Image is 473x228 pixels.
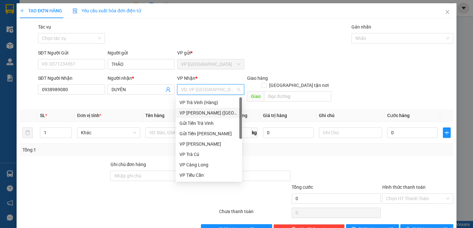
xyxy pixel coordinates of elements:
strong: BIÊN NHẬN GỬI HÀNG [22,4,75,10]
span: SL [40,113,45,118]
span: Đơn vị tính [77,113,101,118]
span: GIAO: [3,42,39,48]
div: SĐT Người Nhận [38,75,105,82]
button: delete [22,127,33,138]
div: Gửi Tiền [PERSON_NAME] [179,130,238,137]
input: Ghi chú đơn hàng [110,171,200,181]
input: Dọc đường [264,91,331,102]
span: 0972632311 - [3,35,61,41]
label: Tác vụ [38,24,51,30]
div: VP gửi [177,49,244,56]
div: VP Vũng Liêm [176,139,242,149]
span: user-add [165,87,171,92]
span: kg [251,127,258,138]
div: Chưa thanh toán [218,208,291,219]
span: plus [443,130,450,135]
span: Giá trị hàng [263,113,287,118]
img: icon [72,8,78,14]
div: VP Trà Cú [179,151,238,158]
div: SĐT Người Gửi [38,49,105,56]
span: VP Nhận [177,76,195,81]
button: plus [443,127,451,138]
span: Yêu cầu xuất hóa đơn điện tử [72,8,141,13]
div: VP [PERSON_NAME] [179,140,238,148]
input: 0 [263,127,314,138]
span: Tên hàng [145,113,164,118]
span: ANH CÔNG [35,35,61,41]
span: Khác [81,128,136,138]
div: VP Trà Vinh (Hàng) [179,99,238,106]
p: NHẬN: [3,22,95,34]
span: VP [GEOGRAPHIC_DATA] - [13,13,74,19]
span: K BAO BỂ [17,42,39,48]
button: Close [438,3,456,21]
label: Ghi chú đơn hàng [110,162,146,167]
div: Tổng: 1 [22,146,183,153]
span: VP Bình Phú [181,59,240,69]
span: Giao [247,91,264,102]
div: VP Trà Cú [176,149,242,160]
div: Người gửi [108,49,175,56]
th: Ghi chú [316,109,385,122]
span: Cước hàng [387,113,410,118]
div: VP Càng Long [179,161,238,168]
div: VP Tiểu Cần [179,172,238,179]
span: Giao hàng [247,76,268,81]
span: [GEOGRAPHIC_DATA] tận nơi [267,82,331,89]
label: Gán nhãn [351,24,371,30]
span: plus [20,8,24,13]
span: close [445,9,450,15]
div: Người nhận [108,75,175,82]
div: VP [PERSON_NAME] ([GEOGRAPHIC_DATA]) [179,109,238,116]
div: VP Trần Phú (Hàng) [176,108,242,118]
p: GỬI: [3,13,95,19]
div: Gửi Tiền Trà Vinh [179,120,238,127]
span: Tổng cước [292,185,313,190]
span: TẠO ĐƠN HÀNG [20,8,62,13]
div: VP Trà Vinh (Hàng) [176,97,242,108]
div: VP Càng Long [176,160,242,170]
span: VP [PERSON_NAME] ([GEOGRAPHIC_DATA]) [3,22,65,34]
input: VD: Bàn, Ghế [145,127,208,138]
div: VP Tiểu Cần [176,170,242,180]
input: Ghi Chú [319,127,382,138]
div: Gửi Tiền Trà Vinh [176,118,242,128]
div: Gửi Tiền Trần Phú [176,128,242,139]
label: Hình thức thanh toán [382,185,425,190]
